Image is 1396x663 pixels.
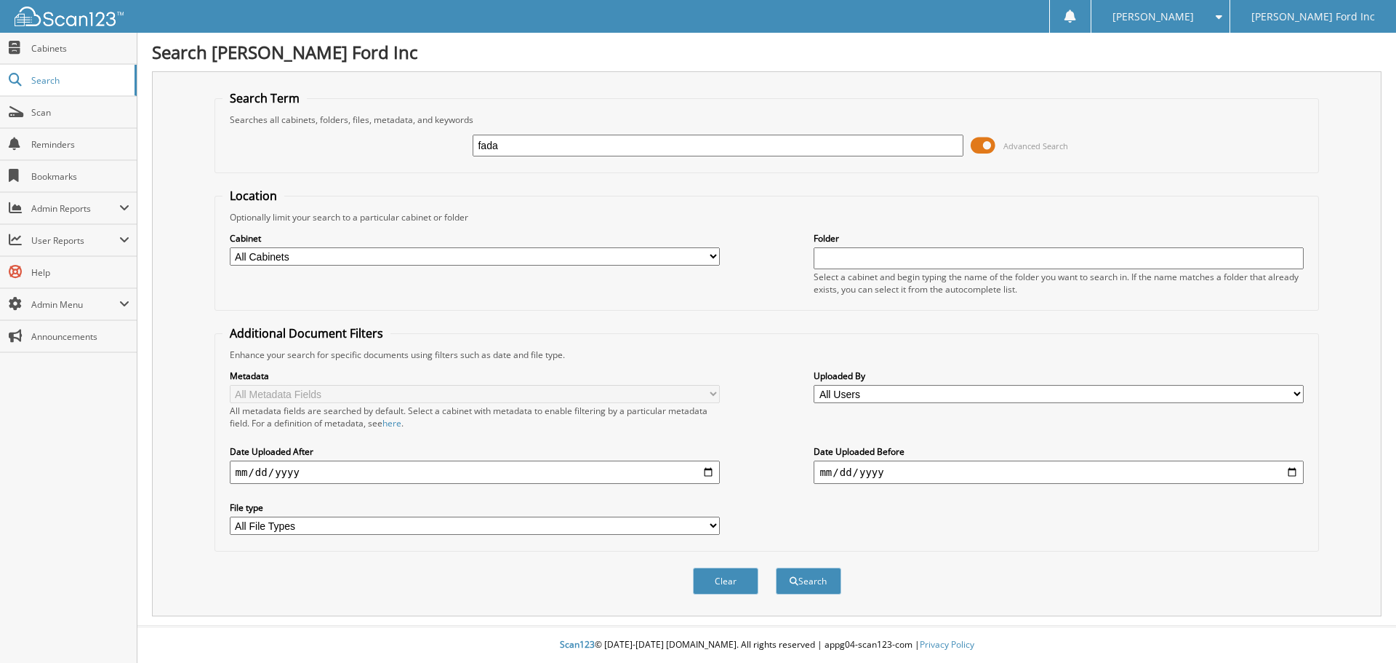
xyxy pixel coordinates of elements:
[230,370,720,382] label: Metadata
[230,461,720,484] input: start
[222,188,284,204] legend: Location
[31,170,129,183] span: Bookmarks
[814,445,1304,458] label: Date Uploaded Before
[814,370,1304,382] label: Uploaded By
[693,568,758,595] button: Clear
[1003,140,1068,151] span: Advanced Search
[31,234,119,247] span: User Reports
[31,330,129,343] span: Announcements
[222,325,390,341] legend: Additional Document Filters
[152,40,1381,64] h1: Search [PERSON_NAME] Ford Inc
[137,627,1396,663] div: © [DATE]-[DATE] [DOMAIN_NAME]. All rights reserved | appg04-scan123-com |
[560,638,595,651] span: Scan123
[31,298,119,311] span: Admin Menu
[814,232,1304,245] label: Folder
[230,445,720,458] label: Date Uploaded After
[1112,12,1194,21] span: [PERSON_NAME]
[222,211,1312,223] div: Optionally limit your search to a particular cabinet or folder
[31,138,129,151] span: Reminders
[230,405,720,429] div: All metadata fields are searched by default. Select a cabinet with metadata to enable filtering b...
[222,349,1312,361] div: Enhance your search for specific documents using filters such as date and file type.
[31,202,119,215] span: Admin Reports
[1323,593,1396,663] iframe: Chat Widget
[814,461,1304,484] input: end
[230,232,720,245] label: Cabinet
[222,90,307,106] legend: Search Term
[31,266,129,279] span: Help
[31,106,129,119] span: Scan
[382,417,401,429] a: here
[31,74,127,87] span: Search
[31,42,129,55] span: Cabinets
[1251,12,1375,21] span: [PERSON_NAME] Ford Inc
[15,7,124,26] img: scan123-logo-white.svg
[814,271,1304,295] div: Select a cabinet and begin typing the name of the folder you want to search in. If the name match...
[230,501,720,514] label: File type
[222,114,1312,126] div: Searches all cabinets, folders, files, metadata, and keywords
[920,638,974,651] a: Privacy Policy
[776,568,841,595] button: Search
